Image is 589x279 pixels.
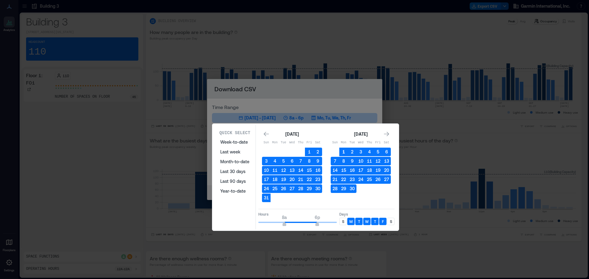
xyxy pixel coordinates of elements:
[288,184,296,193] button: 27
[279,138,288,147] th: Tuesday
[339,140,348,145] p: Mon
[382,148,391,156] button: 6
[288,157,296,165] button: 6
[314,175,322,184] button: 23
[374,157,382,165] button: 12
[279,166,288,175] button: 12
[279,184,288,193] button: 26
[356,157,365,165] button: 10
[365,140,374,145] p: Thu
[262,175,271,184] button: 17
[315,215,320,220] span: 6p
[331,166,339,175] button: 14
[374,219,376,224] p: T
[296,175,305,184] button: 21
[282,215,287,220] span: 8a
[258,212,337,217] p: Hours
[305,138,314,147] th: Friday
[349,219,352,224] p: M
[365,148,374,156] button: 4
[314,184,322,193] button: 30
[271,157,279,165] button: 4
[288,175,296,184] button: 20
[262,140,271,145] p: Sun
[365,219,369,224] p: W
[331,175,339,184] button: 21
[339,138,348,147] th: Monday
[283,130,301,138] div: [DATE]
[358,219,360,224] p: T
[296,184,305,193] button: 28
[382,138,391,147] th: Saturday
[217,147,253,157] button: Last week
[305,140,314,145] p: Fri
[382,130,391,138] button: Go to next month
[339,166,348,175] button: 15
[217,176,253,186] button: Last 90 days
[342,219,344,224] p: S
[374,140,382,145] p: Fri
[271,175,279,184] button: 18
[339,157,348,165] button: 8
[296,138,305,147] th: Thursday
[262,130,271,138] button: Go to previous month
[356,148,365,156] button: 3
[217,157,253,167] button: Month-to-date
[348,175,356,184] button: 23
[382,140,391,145] p: Sat
[339,175,348,184] button: 22
[314,138,322,147] th: Saturday
[271,140,279,145] p: Mon
[382,175,391,184] button: 27
[296,157,305,165] button: 7
[314,166,322,175] button: 16
[348,148,356,156] button: 2
[271,166,279,175] button: 11
[365,138,374,147] th: Thursday
[262,166,271,175] button: 10
[374,166,382,175] button: 19
[374,138,382,147] th: Friday
[339,212,395,217] p: Days
[382,157,391,165] button: 13
[296,166,305,175] button: 14
[382,219,384,224] p: F
[217,137,253,147] button: Week-to-date
[305,175,314,184] button: 22
[279,140,288,145] p: Tue
[356,138,365,147] th: Wednesday
[288,138,296,147] th: Wednesday
[262,194,271,202] button: 31
[374,175,382,184] button: 26
[331,138,339,147] th: Sunday
[262,157,271,165] button: 3
[331,184,339,193] button: 28
[305,148,314,156] button: 1
[382,166,391,175] button: 20
[365,166,374,175] button: 18
[288,166,296,175] button: 13
[356,175,365,184] button: 24
[262,184,271,193] button: 24
[305,166,314,175] button: 15
[314,140,322,145] p: Sat
[219,130,250,136] p: Quick Select
[390,219,392,224] p: S
[279,157,288,165] button: 5
[365,175,374,184] button: 25
[348,184,356,193] button: 30
[331,157,339,165] button: 7
[348,138,356,147] th: Tuesday
[305,157,314,165] button: 8
[271,184,279,193] button: 25
[339,184,348,193] button: 29
[217,186,253,196] button: Year-to-date
[356,166,365,175] button: 17
[314,157,322,165] button: 9
[305,184,314,193] button: 29
[271,138,279,147] th: Monday
[348,157,356,165] button: 9
[339,148,348,156] button: 1
[288,140,296,145] p: Wed
[314,148,322,156] button: 2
